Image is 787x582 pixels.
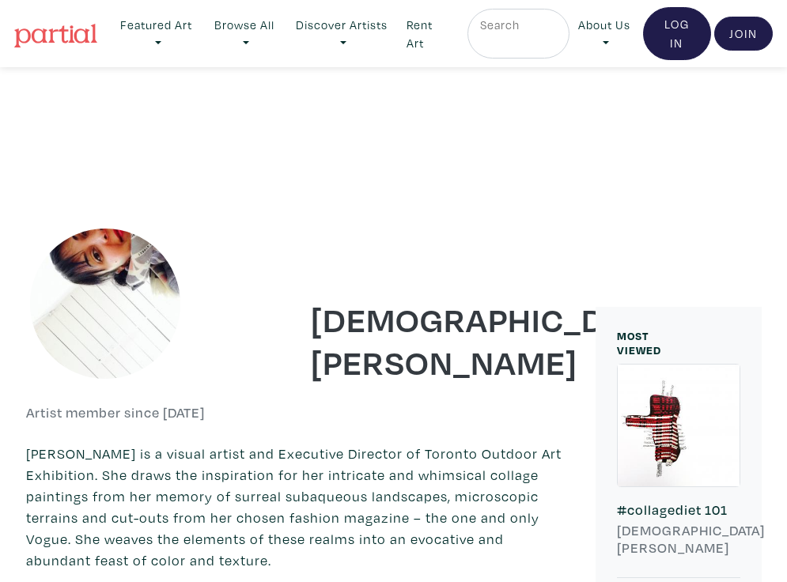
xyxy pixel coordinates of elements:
h1: [DEMOGRAPHIC_DATA][PERSON_NAME] [311,297,572,383]
a: Featured Art [112,9,202,59]
small: MOST VIEWED [617,328,661,357]
h6: #collagediet 101 [617,501,740,519]
a: Log In [643,7,710,60]
img: phpThumb.php [26,225,184,383]
p: [PERSON_NAME] is a visual artist and Executive Director of Toronto Outdoor Art Exhibition. She dr... [26,443,572,571]
a: Rent Art [399,9,456,59]
a: Discover Artists [287,9,395,59]
a: #collagediet 101 [DEMOGRAPHIC_DATA][PERSON_NAME] [617,364,740,578]
h6: [DEMOGRAPHIC_DATA][PERSON_NAME] [617,522,740,556]
input: Search [479,15,558,35]
a: About Us [569,9,640,59]
a: Join [714,17,773,51]
h6: Artist member since [DATE] [26,404,205,421]
a: Browse All [205,9,284,59]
